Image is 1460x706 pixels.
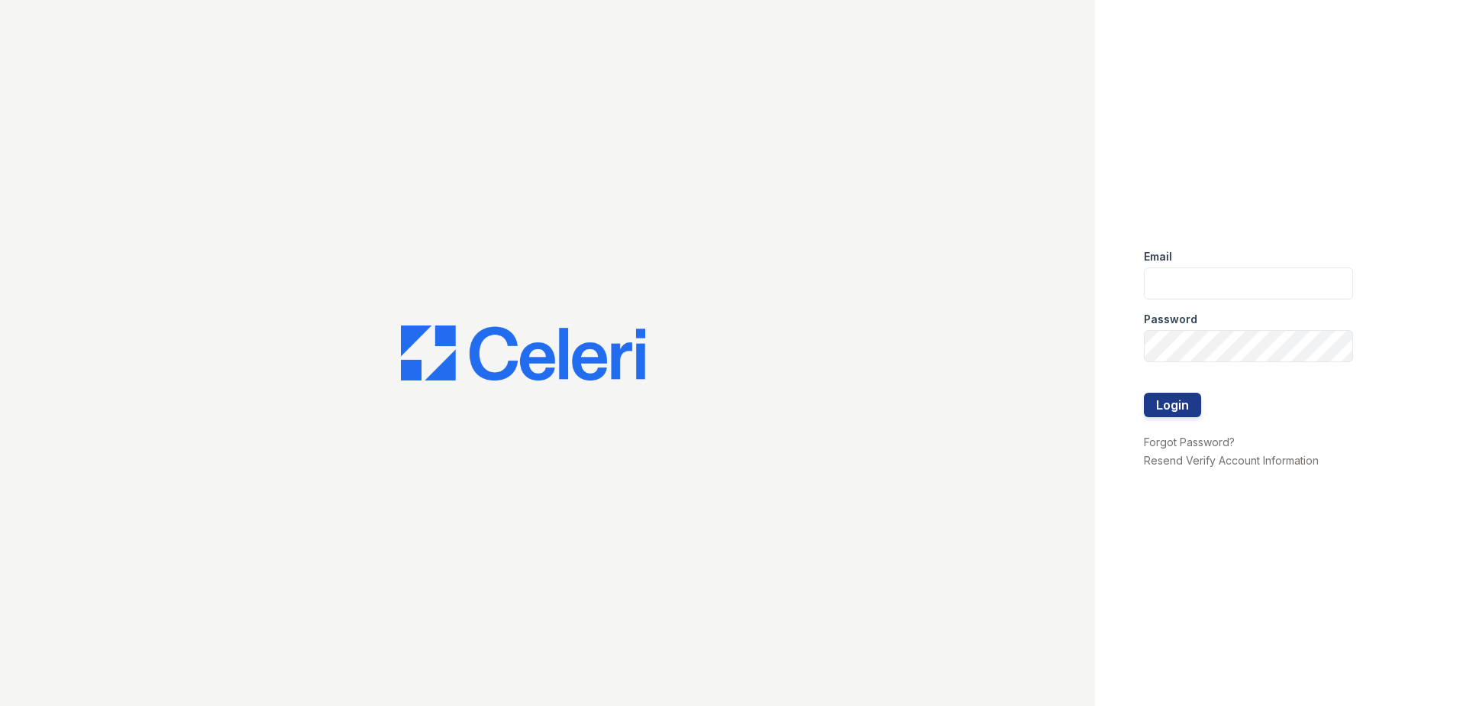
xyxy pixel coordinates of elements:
[1144,436,1235,449] a: Forgot Password?
[1144,393,1201,417] button: Login
[1144,312,1197,327] label: Password
[1144,454,1319,467] a: Resend Verify Account Information
[1144,249,1172,264] label: Email
[401,325,645,381] img: CE_Logo_Blue-a8612792a0a2168367f1c8372b55b34899dd931a85d93a1a3d3e32e68fde9ad4.png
